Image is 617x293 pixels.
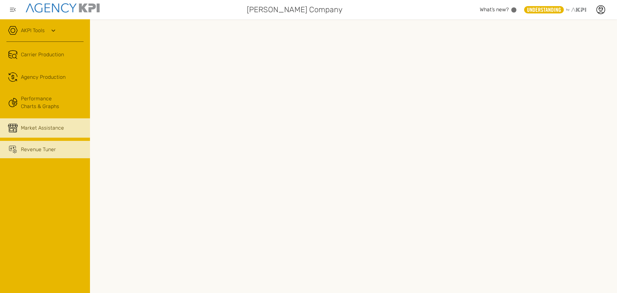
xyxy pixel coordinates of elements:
[21,124,64,132] span: Market Assistance
[21,51,64,59] span: Carrier Production
[247,4,343,15] span: [PERSON_NAME] Company
[480,6,509,13] span: What’s new?
[26,3,100,13] img: agencykpi-logo-550x69-2d9e3fa8.png
[21,27,45,34] a: AKPI Tools
[21,73,66,81] span: Agency Production
[21,146,56,153] span: Revenue Tuner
